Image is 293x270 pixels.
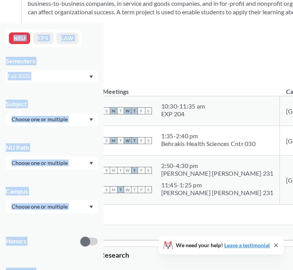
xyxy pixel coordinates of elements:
div: [PERSON_NAME] [PERSON_NAME] 231 [161,170,274,177]
div: Dropdown arrow [6,113,98,126]
div: 2:50 - 4:30 pm [161,162,274,170]
div: 10:30 - 11:35 am [161,102,205,110]
div: Subject [6,100,98,108]
button: CPS [33,32,53,44]
span: T [131,167,138,174]
svg: Dropdown arrow [89,75,93,78]
span: S [145,137,152,144]
span: W [124,186,131,193]
span: M [110,186,117,193]
span: T [131,137,138,144]
div: Dropdown arrow [6,156,98,170]
div: [PERSON_NAME] [PERSON_NAME] 231 [161,189,274,197]
p: Honors [6,237,26,246]
span: M [110,137,117,144]
span: S [145,167,152,174]
div: NU Path [6,143,98,152]
span: F [138,137,145,144]
span: T [117,107,124,114]
input: Choose one or multiple [8,202,73,211]
span: W [124,137,131,144]
div: Campus [6,187,98,195]
div: Semesters [6,57,98,65]
div: 1:35 - 2:40 pm [161,132,256,140]
span: T [131,107,138,114]
span: S [103,167,110,174]
span: W [124,107,131,114]
a: Leave a testimonial [224,242,270,248]
span: S [103,137,110,144]
span: T [117,137,124,144]
div: 11:45 - 1:25 pm [161,181,274,189]
span: F [138,167,145,174]
span: T [117,186,124,193]
span: We need your help! [176,243,270,248]
div: Fall 2025 [8,72,89,80]
input: Choose one or multiple [8,158,73,168]
span: F [138,107,145,114]
svg: Dropdown arrow [89,118,93,121]
div: Fall 2025Dropdown arrow [6,70,98,82]
span: W [124,167,131,174]
div: Dropdown arrow [6,200,98,213]
div: Behrakis Health Sciences Cntr 030 [161,140,256,148]
button: NEU [9,32,30,44]
svg: Dropdown arrow [89,205,93,209]
div: EXP 204 [161,110,205,118]
span: M [110,167,117,174]
span: S [145,107,152,114]
span: S [103,107,110,114]
input: Choose one or multiple [8,115,73,124]
span: M [110,107,117,114]
svg: Dropdown arrow [89,162,93,165]
span: S [145,186,152,193]
span: F [138,186,145,193]
span: T [131,186,138,193]
span: T [117,167,124,174]
button: LAW [56,32,78,44]
span: S [103,186,110,193]
th: Meetings [97,80,280,96]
